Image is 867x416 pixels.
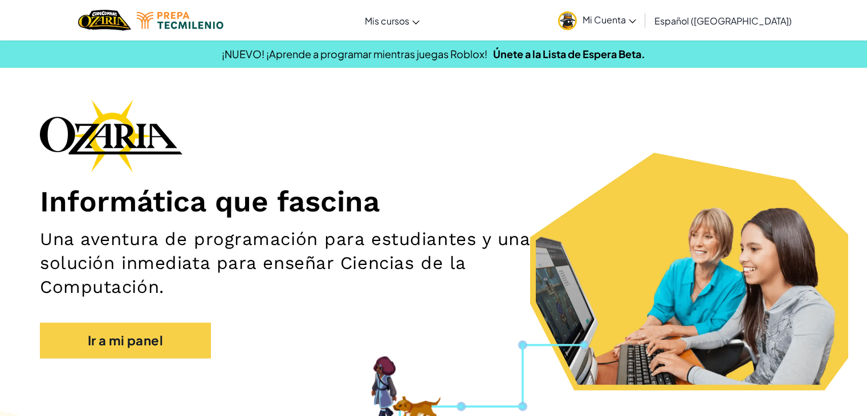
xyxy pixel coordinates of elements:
a: Mi Cuenta [552,2,642,38]
span: Mi Cuenta [583,14,636,26]
span: Mis cursos [365,15,409,27]
img: avatar [558,11,577,30]
h1: Informática que fascina [40,183,827,219]
span: Español ([GEOGRAPHIC_DATA]) [654,15,792,27]
a: Ir a mi panel [40,323,211,358]
a: Ozaria by CodeCombat logo [78,9,131,32]
img: Home [78,9,131,32]
a: Mis cursos [359,5,425,36]
a: Únete a la Lista de Espera Beta. [493,47,645,60]
span: ¡NUEVO! ¡Aprende a programar mientras juegas Roblox! [222,47,487,60]
a: Español ([GEOGRAPHIC_DATA]) [649,5,797,36]
img: Ozaria branding logo [40,99,182,172]
img: Tecmilenio logo [137,12,223,29]
h2: Una aventura de programación para estudiantes y una solución inmediata para enseñar Ciencias de l... [40,227,567,300]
